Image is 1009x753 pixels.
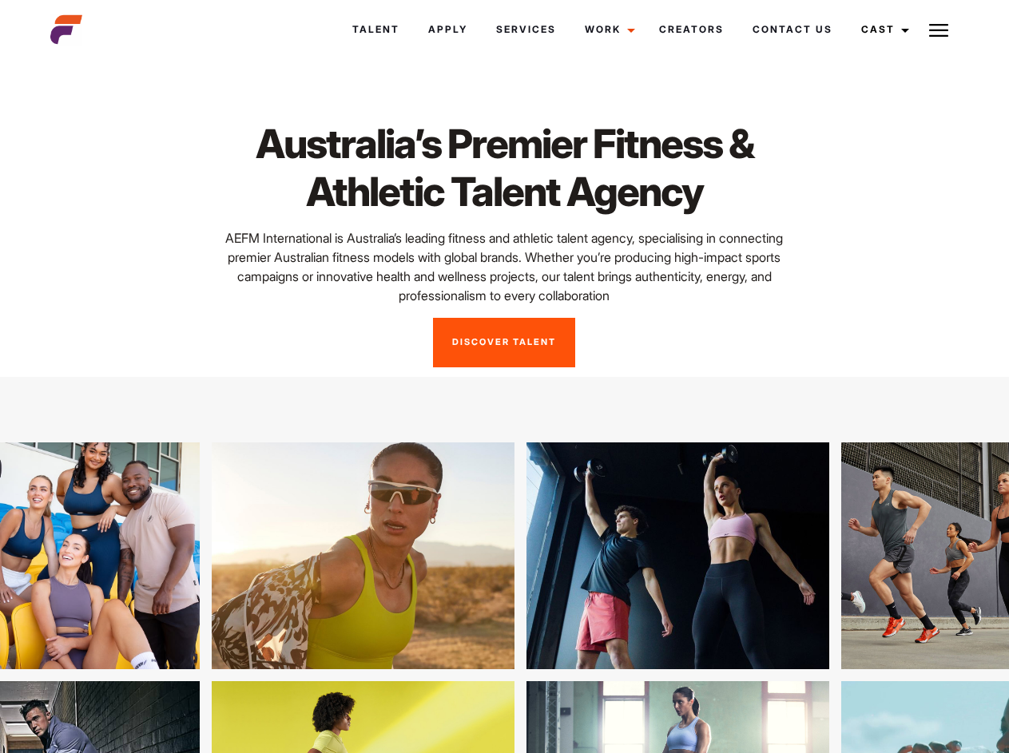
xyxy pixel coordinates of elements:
[338,8,414,51] a: Talent
[929,21,948,40] img: Burger icon
[475,442,778,669] img: 42
[50,14,82,46] img: cropped-aefm-brand-fav-22-square.png
[738,8,847,51] a: Contact Us
[205,120,804,216] h1: Australia’s Premier Fitness & Athletic Talent Agency
[482,8,570,51] a: Services
[570,8,645,51] a: Work
[414,8,482,51] a: Apply
[433,318,575,367] a: Discover Talent
[847,8,919,51] a: Cast
[161,442,463,669] img: bvttryv
[645,8,738,51] a: Creators
[205,228,804,305] p: AEFM International is Australia’s leading fitness and athletic talent agency, specialising in con...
